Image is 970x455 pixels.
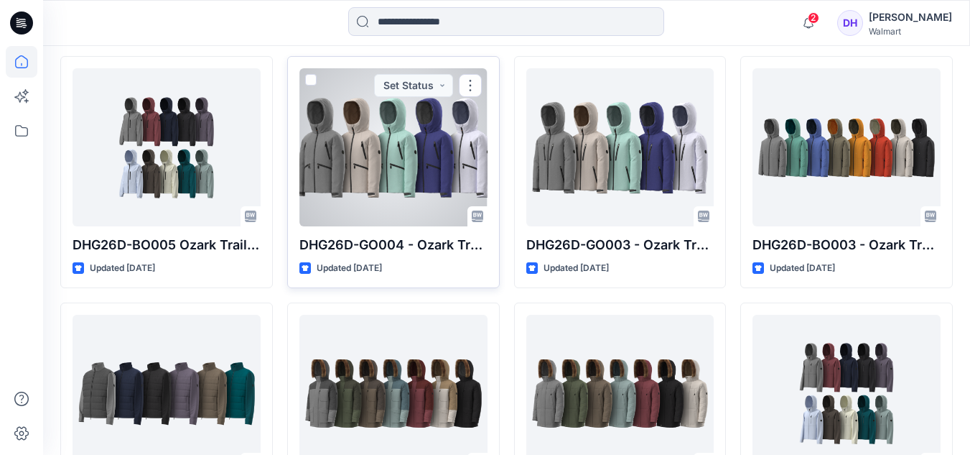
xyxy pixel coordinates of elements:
a: DHG26D-BO005 Ozark Trail-Boy's Outerwear - Softshell V1 [73,68,261,226]
a: DHG26D-GO003 - Ozark Trail Girl's Outerwear - Performance Jacket Opt.1 [526,68,714,226]
div: Walmart [869,26,952,37]
a: DHG26D-BO003 - Ozark Trail Boy's Outerwear - Performance Jacket Opt 2 [752,68,941,226]
div: DH [837,10,863,36]
p: Updated [DATE] [317,261,382,276]
p: DHG26D-GO003 - Ozark Trail Girl's Outerwear - Performance Jacket Opt.1 [526,235,714,255]
p: Updated [DATE] [90,261,155,276]
span: 2 [808,12,819,24]
div: [PERSON_NAME] [869,9,952,26]
p: DHG26D-GO004 - Ozark Trail Girl's Outerwear Performance Jkt Opt.2 [299,235,488,255]
a: DHG26D-GO004 - Ozark Trail Girl's Outerwear Performance Jkt Opt.2 [299,68,488,226]
p: Updated [DATE] [544,261,609,276]
p: Updated [DATE] [770,261,835,276]
p: DHG26D-BO003 - Ozark Trail Boy's Outerwear - Performance Jacket Opt 2 [752,235,941,255]
p: DHG26D-BO005 Ozark Trail-Boy's Outerwear - Softshell V1 [73,235,261,255]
